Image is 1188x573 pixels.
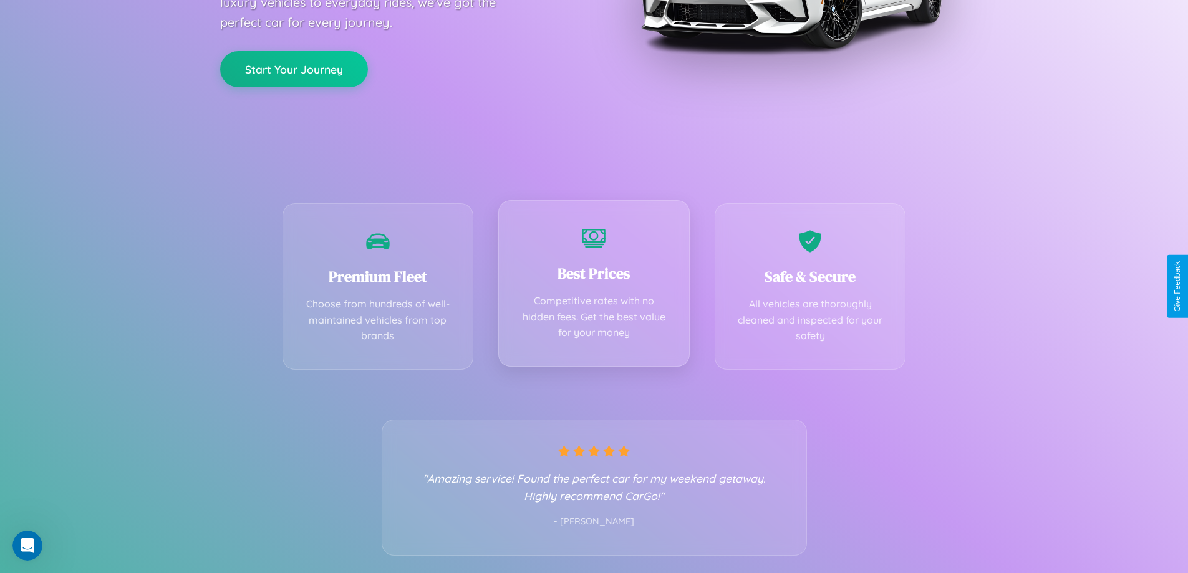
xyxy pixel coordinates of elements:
p: All vehicles are thoroughly cleaned and inspected for your safety [734,296,887,344]
p: - [PERSON_NAME] [407,514,781,530]
h3: Premium Fleet [302,266,455,287]
p: Competitive rates with no hidden fees. Get the best value for your money [518,293,670,341]
p: "Amazing service! Found the perfect car for my weekend getaway. Highly recommend CarGo!" [407,469,781,504]
button: Start Your Journey [220,51,368,87]
p: Choose from hundreds of well-maintained vehicles from top brands [302,296,455,344]
h3: Safe & Secure [734,266,887,287]
h3: Best Prices [518,263,670,284]
iframe: Intercom live chat [12,531,42,561]
div: Give Feedback [1173,261,1182,312]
